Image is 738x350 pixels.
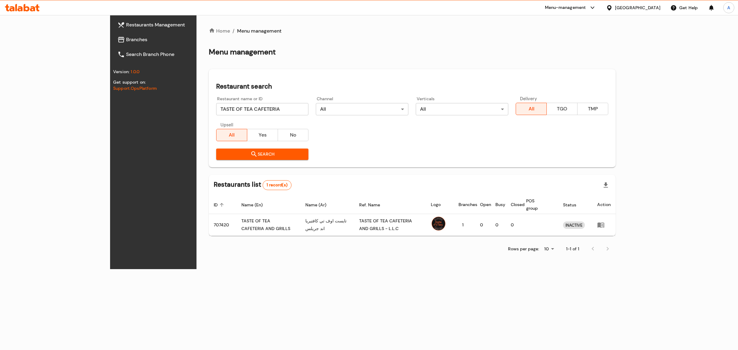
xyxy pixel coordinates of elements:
[520,97,537,101] label: Delivery
[359,201,388,209] span: Ref. Name
[216,149,309,160] button: Search
[546,103,577,115] button: TGO
[597,221,611,229] div: Menu
[280,131,306,140] span: No
[236,214,300,236] td: TASTE OF TEA CAFETERIA AND GRILLS
[475,195,490,214] th: Open
[563,222,585,229] span: INACTIVE
[113,69,129,74] span: Version:
[247,129,278,141] button: Yes
[263,180,292,190] div: Total records count
[209,47,276,57] h2: Menu management
[426,195,454,214] th: Logo
[237,27,281,35] span: Menu management
[454,195,475,214] th: Branches
[214,201,226,209] span: ID
[220,123,233,127] label: Upsell
[113,18,233,32] a: Restaurants Management
[131,69,140,74] span: 1.0.0
[113,47,233,62] a: Search Branch Phone
[263,182,291,188] span: 1 record(s)
[113,79,146,85] span: Get support on:
[209,27,616,35] nav: breadcrumb
[431,216,446,231] img: TASTE OF TEA CAFETERIA AND GRILLS
[241,201,271,209] span: Name (En)
[316,103,408,115] div: All
[516,103,547,115] button: All
[209,195,616,236] table: enhanced table
[580,105,606,113] span: TMP
[250,131,276,140] span: Yes
[506,195,521,214] th: Closed
[566,245,579,253] p: 1-1 of 1
[454,214,475,236] td: 1
[278,129,309,141] button: No
[113,86,157,91] a: Support.OpsPlatform
[563,221,585,229] div: INACTIVE
[126,21,228,29] span: Restaurants Management
[126,36,228,43] span: Branches
[592,195,616,214] th: Action
[216,129,247,141] button: All
[577,103,608,115] button: TMP
[508,245,539,253] p: Rows per page:
[216,82,608,91] h2: Restaurant search
[475,214,490,236] td: 0
[305,201,334,209] span: Name (Ar)
[598,178,613,193] div: Export file
[490,195,506,214] th: Busy
[563,201,584,209] span: Status
[113,32,233,47] a: Branches
[214,180,292,190] h2: Restaurants list
[518,105,544,113] span: All
[300,214,354,236] td: تايست اوف تي كافتيريا اند جريلس
[615,4,661,11] div: [GEOGRAPHIC_DATA]
[490,214,506,236] td: 0
[219,131,245,140] span: All
[506,214,521,236] td: 0
[727,4,730,11] span: A
[416,103,508,115] div: All
[542,245,556,254] div: Rows per page:
[354,214,426,236] td: TASTE OF TEA CAFETERIA AND GRILLS - L.L.C
[549,105,575,113] span: TGO
[232,27,235,35] li: /
[526,197,551,212] span: POS group
[221,150,304,158] span: Search
[545,4,586,11] div: Menu-management
[216,103,309,115] input: Search for restaurant name or ID..
[126,51,228,58] span: Search Branch Phone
